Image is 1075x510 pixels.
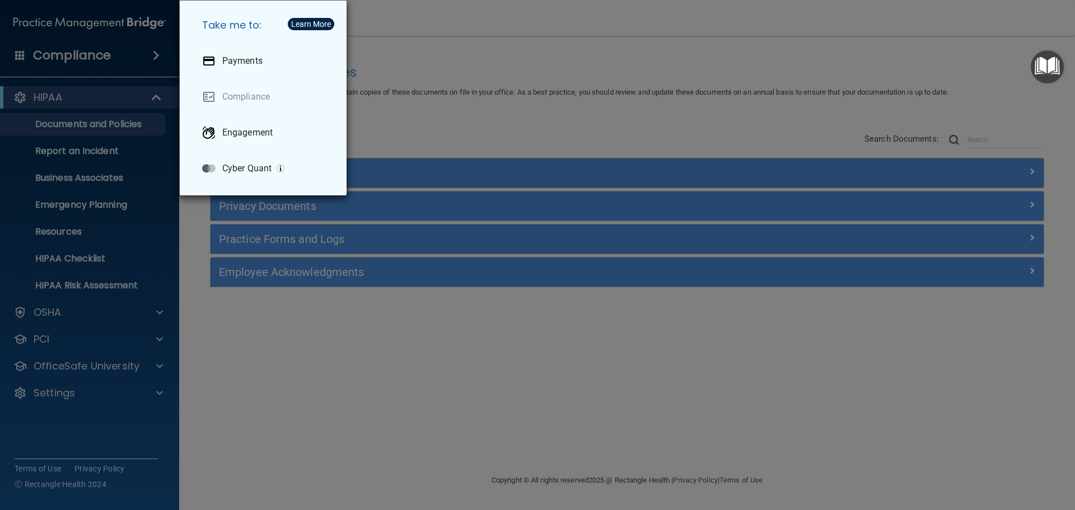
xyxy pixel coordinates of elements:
p: Payments [222,55,263,67]
button: Open Resource Center [1031,50,1064,83]
p: Engagement [222,127,273,138]
a: Payments [193,45,338,77]
div: Learn More [291,20,331,28]
iframe: Drift Widget Chat Controller [880,431,1062,475]
h5: Take me to: [193,10,338,41]
button: Learn More [288,18,334,30]
a: Cyber Quant [193,153,338,184]
p: Cyber Quant [222,163,272,174]
a: Compliance [193,81,338,113]
a: Engagement [193,117,338,148]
